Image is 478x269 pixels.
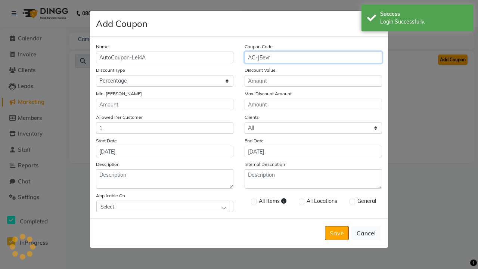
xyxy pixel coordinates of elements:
[100,203,114,210] span: Select
[245,137,264,144] label: End Date
[96,122,233,134] input: Amount
[245,52,382,63] input: Code
[96,43,109,50] label: Name
[352,226,381,240] button: Cancel
[96,99,233,110] input: Amount
[245,99,382,110] input: Amount
[245,114,259,121] label: Clients
[96,161,119,168] label: Description
[96,17,148,30] h4: Add Coupon
[357,197,376,207] span: General
[380,18,468,26] div: Login Successfully.
[96,114,143,121] label: Allowed Per Customer
[245,75,382,87] input: Amount
[96,90,142,97] label: Min. [PERSON_NAME]
[245,90,292,97] label: Max. Discount Amount
[259,197,286,207] span: All Items
[96,137,117,144] label: Start Date
[96,192,125,199] label: Applicable On
[96,67,125,74] label: Discount Type
[380,10,468,18] div: Success
[245,161,285,168] label: Internal Description
[245,67,276,74] label: Discount Value
[96,52,233,63] input: Name
[307,197,337,207] span: All Locations
[325,226,349,240] button: Save
[245,43,273,50] label: Coupon Code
